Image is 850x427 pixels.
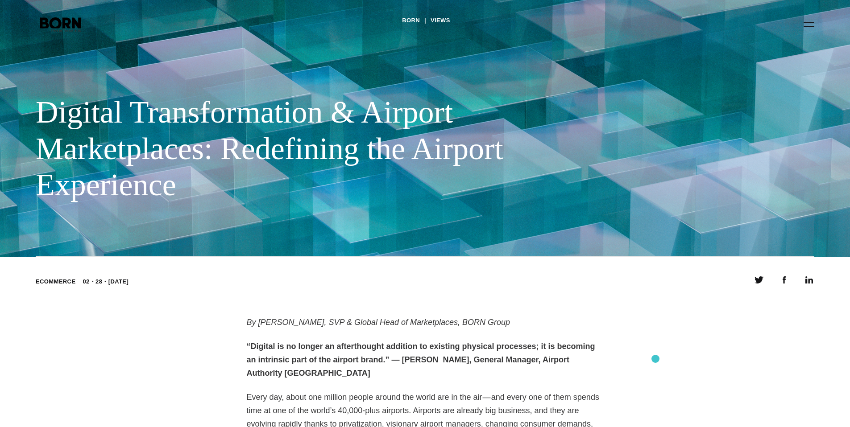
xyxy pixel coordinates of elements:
[83,277,129,286] time: 02・28・[DATE]
[36,94,544,203] div: Digital Transformation & Airport Marketplaces: Redefining the Airport Experience
[36,278,75,285] a: eCommerce
[247,318,510,327] em: By [PERSON_NAME], SVP & Global Head of Marketplaces, BORN Group
[402,14,420,27] a: BORN
[247,342,595,378] strong: “Digital is no longer an afterthought addition to existing physical processes; it is becoming an ...
[431,14,450,27] a: Views
[798,15,820,33] button: Open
